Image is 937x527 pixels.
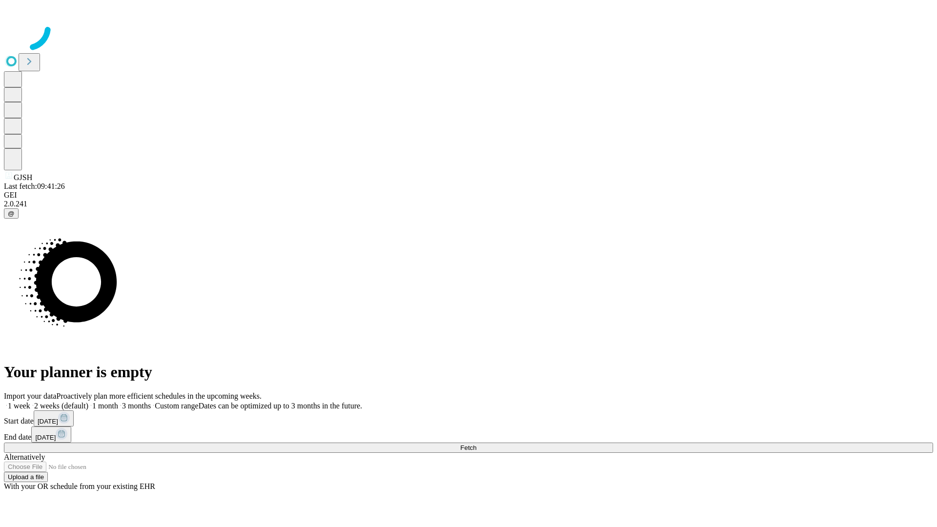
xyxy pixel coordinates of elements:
[34,410,74,426] button: [DATE]
[4,482,155,490] span: With your OR schedule from your existing EHR
[4,443,933,453] button: Fetch
[4,472,48,482] button: Upload a file
[35,434,56,441] span: [DATE]
[4,200,933,208] div: 2.0.241
[34,402,88,410] span: 2 weeks (default)
[8,402,30,410] span: 1 week
[4,363,933,381] h1: Your planner is empty
[4,392,57,400] span: Import your data
[4,182,65,190] span: Last fetch: 09:41:26
[92,402,118,410] span: 1 month
[8,210,15,217] span: @
[199,402,362,410] span: Dates can be optimized up to 3 months in the future.
[4,453,45,461] span: Alternatively
[155,402,198,410] span: Custom range
[460,444,476,451] span: Fetch
[122,402,151,410] span: 3 months
[57,392,262,400] span: Proactively plan more efficient schedules in the upcoming weeks.
[4,208,19,219] button: @
[4,426,933,443] div: End date
[31,426,71,443] button: [DATE]
[38,418,58,425] span: [DATE]
[4,191,933,200] div: GEI
[14,173,32,182] span: GJSH
[4,410,933,426] div: Start date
